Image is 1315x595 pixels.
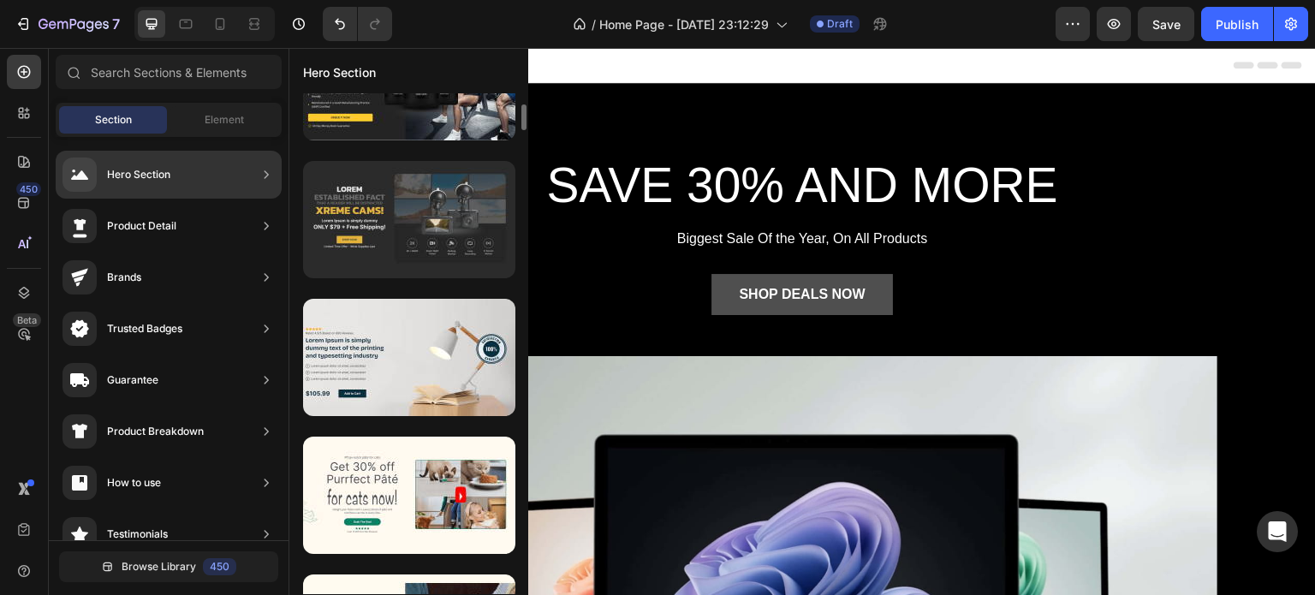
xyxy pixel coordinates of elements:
span: Browse Library [122,559,196,574]
button: Browse Library450 [59,551,278,582]
iframe: Design area [289,48,1315,595]
div: SHOP DEALS NOW [450,236,576,257]
div: How to use [107,474,161,491]
div: 450 [203,558,236,575]
div: Guarantee [107,372,158,389]
button: Save [1138,7,1194,41]
span: Section [95,112,132,128]
div: 450 [16,182,41,196]
button: Publish [1201,7,1273,41]
div: Testimonials [107,526,168,543]
span: / [592,15,596,33]
div: Product Breakdown [107,423,204,440]
div: Brands [107,269,141,286]
div: Publish [1216,15,1258,33]
span: Element [205,112,244,128]
div: Product Detail [107,217,176,235]
div: Trusted Badges [107,320,182,337]
button: 7 [7,7,128,41]
span: Save [1152,17,1181,32]
button: SHOP DEALS NOW [423,226,604,267]
input: Search Sections & Elements [56,55,282,89]
span: Draft [827,16,853,32]
div: Open Intercom Messenger [1257,511,1298,552]
p: 7 [112,14,120,34]
div: Undo/Redo [323,7,392,41]
div: Hero Section [107,166,170,183]
div: Beta [13,313,41,327]
span: Home Page - [DATE] 23:12:29 [599,15,769,33]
